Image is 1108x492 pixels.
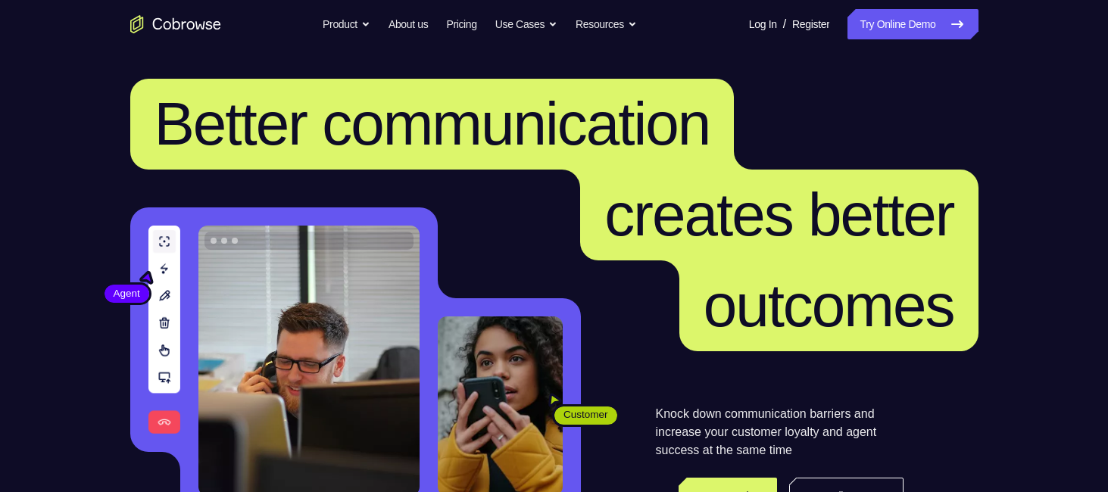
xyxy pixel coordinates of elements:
span: / [783,15,786,33]
a: Try Online Demo [847,9,978,39]
a: Log In [749,9,777,39]
span: outcomes [704,272,954,339]
span: creates better [604,181,954,248]
a: Register [792,9,829,39]
a: Pricing [446,9,476,39]
span: Better communication [154,90,710,157]
a: About us [389,9,428,39]
p: Knock down communication barriers and increase your customer loyalty and agent success at the sam... [656,405,904,459]
button: Use Cases [495,9,557,39]
a: Go to the home page [130,15,221,33]
button: Resources [576,9,637,39]
button: Product [323,9,370,39]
